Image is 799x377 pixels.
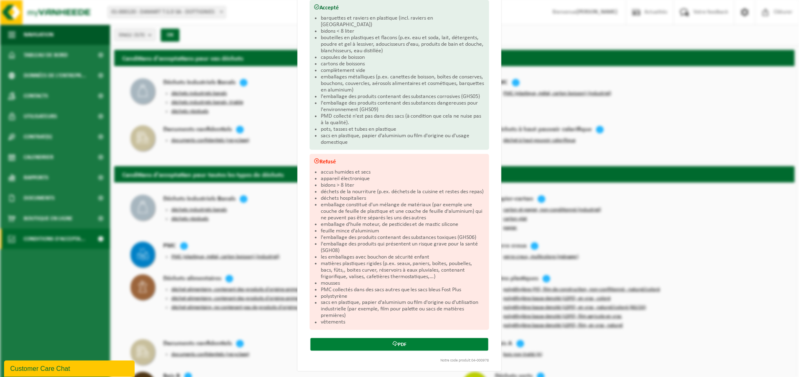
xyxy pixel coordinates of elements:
[321,280,485,287] li: mousses
[321,241,485,254] li: l'emballage des produits qui présentent un risque grave pour la santé (SGH08)
[321,221,485,228] li: emballage d'huile moteur, de pesticides et de mastic silicone
[311,338,488,351] a: PDF
[321,293,485,300] li: polystyrène
[321,254,485,261] li: les emballages avec bouchon de sécurité enfant
[321,113,485,126] li: PMD collecté n'est pas dans des sacs (à condition que cela ne nuise pas à la qualité).
[321,74,485,94] li: emballages métalliques (p.ex. canettes de boisson, boîtes de conserves, bouchons, couvercles, aér...
[321,35,485,54] li: bouteilles en plastiques et flacons (p.ex. eau et soda, lait, détergents, poudre et gel à lessive...
[321,15,485,28] li: barquettes et raviers en plastique (incl. raviers en [GEOGRAPHIC_DATA])
[321,228,485,234] li: feuille mince d'aluminium
[314,158,485,165] h3: Refusé
[321,189,485,195] li: déchets de la nourriture (p.ex. déchets de la cuisine et restes des repas)
[314,4,485,11] h3: Accepté
[321,182,485,189] li: bidons > 8 liter
[321,133,485,146] li: sacs en plastique, papier d'aluminium ou film d'origine ou d'usage domestique
[321,176,485,182] li: appareil électronique
[321,300,485,319] li: sacs en plastique, papier d'aluminium ou film d'origine ou d'utilisation industrielle (par exempl...
[321,54,485,61] li: capsules de boisson
[321,28,485,35] li: bidons < 8 liter
[4,359,136,377] iframe: chat widget
[321,261,485,280] li: matières plastiques rigides (p.ex. seaux, paniers, boîtes, poubelles, bacs, fûts,, boites curver,...
[321,169,485,176] li: accus humides et secs
[321,319,485,326] li: vêtements
[321,61,485,67] li: cartons de boissons
[321,94,485,100] li: l'emballage des produits contenant des substances corrosives (GHS05)
[321,287,485,293] li: PMC collectés dans des sacs autres que les sacs bleus Fost Plus
[321,195,485,202] li: déchets hospitaliers
[321,202,485,221] li: emballage constitué d'un mélange de matériaux (par exemple une couche de feuille de plastique et ...
[306,359,493,363] div: Notre code produit:04-000978
[321,126,485,133] li: pots, tasses et tubes en plastique
[321,234,485,241] li: l'emballage des produits contenant des substances toxiques (GHS06)
[321,100,485,113] li: l'emballage des produits contenant des substances dangereuses pour l'environnement (GHS09)
[321,67,485,74] li: complètement vide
